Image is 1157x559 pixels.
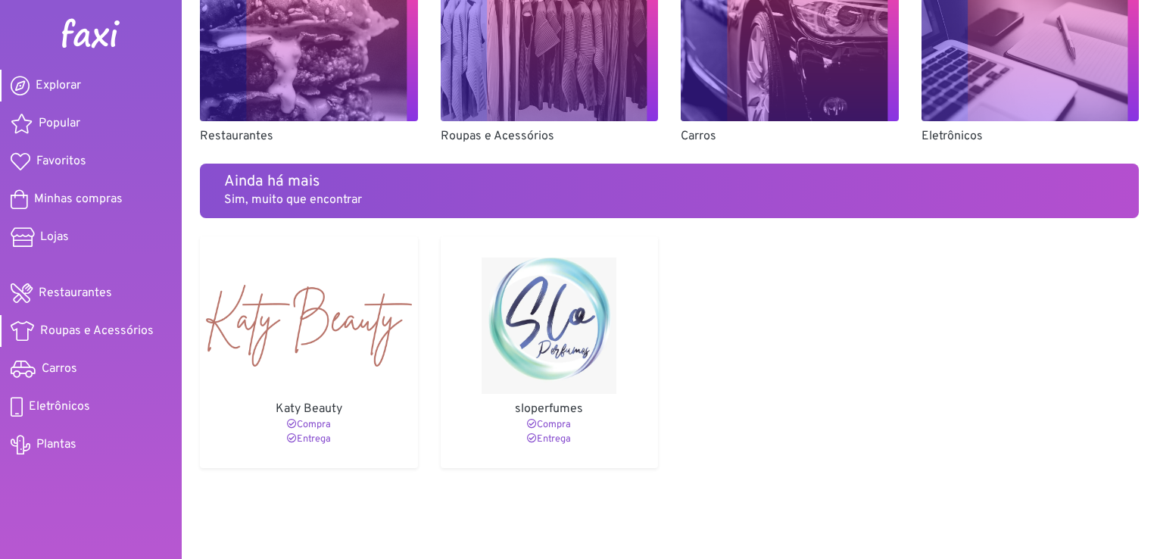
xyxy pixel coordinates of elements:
img: sloperfumes [447,258,653,394]
p: Compra [447,418,653,433]
span: Minhas compras [34,190,123,208]
p: Sim, muito que encontrar [224,191,1115,209]
p: Entrega [206,433,412,447]
span: Plantas [36,436,76,454]
span: Popular [39,114,80,133]
p: Katy Beauty [206,400,412,418]
span: Lojas [40,228,69,246]
img: Katy Beauty [206,258,412,394]
p: Eletrônicos [922,127,1140,145]
p: Compra [206,418,412,433]
p: Entrega [447,433,653,447]
span: Eletrônicos [29,398,90,416]
a: sloperfumes sloperfumes Compra Entrega [441,236,659,468]
h5: Ainda há mais [224,173,1115,191]
span: Roupas e Acessórios [40,322,154,340]
p: Restaurantes [200,127,418,145]
p: Carros [681,127,899,145]
p: Roupas e Acessórios [441,127,659,145]
span: Favoritos [36,152,86,170]
p: sloperfumes [447,400,653,418]
span: Explorar [36,77,81,95]
span: Carros [42,360,77,378]
a: Katy Beauty Katy Beauty Compra Entrega [200,236,418,468]
span: Restaurantes [39,284,112,302]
